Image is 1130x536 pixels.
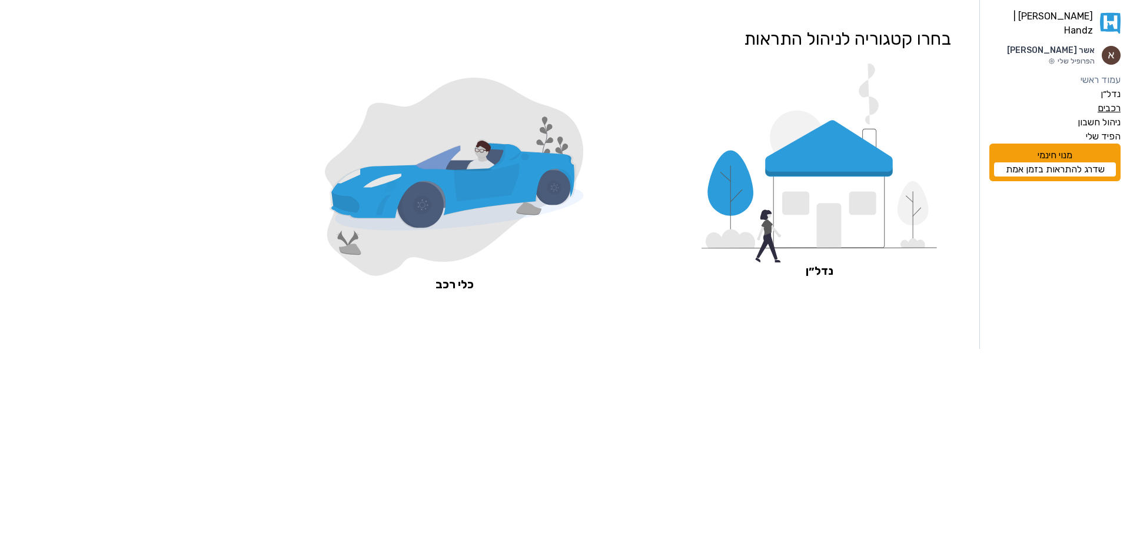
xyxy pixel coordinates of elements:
a: ניהול חשבון [989,115,1121,129]
label: עמוד ראשי [1081,73,1121,87]
a: כלי רכב [325,78,584,292]
span: נדל״ן [702,262,937,279]
label: רכבים [1098,101,1121,115]
a: תמונת פרופילאשר [PERSON_NAME]הפרופיל שלי [989,45,1121,66]
h1: בחרו קטגוריה לניהול התראות [297,28,951,49]
a: רכבים [989,101,1121,115]
a: שדרג להתראות בזמן אמת [994,162,1116,177]
a: נדל״ן [702,64,937,307]
div: מנוי חינמי [989,144,1121,181]
label: הפיד שלי [1086,129,1121,144]
label: ניהול חשבון [1078,115,1121,129]
a: [PERSON_NAME] | Handz [989,9,1121,38]
label: נדל״ן [1101,87,1121,101]
a: הפיד שלי [989,129,1121,144]
p: הפרופיל שלי [1007,56,1095,66]
span: כלי רכב [325,276,584,292]
p: אשר [PERSON_NAME] [1007,45,1095,56]
a: נדל״ן [989,87,1121,101]
img: תמונת פרופיל [1102,46,1121,65]
a: עמוד ראשי [989,73,1121,87]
